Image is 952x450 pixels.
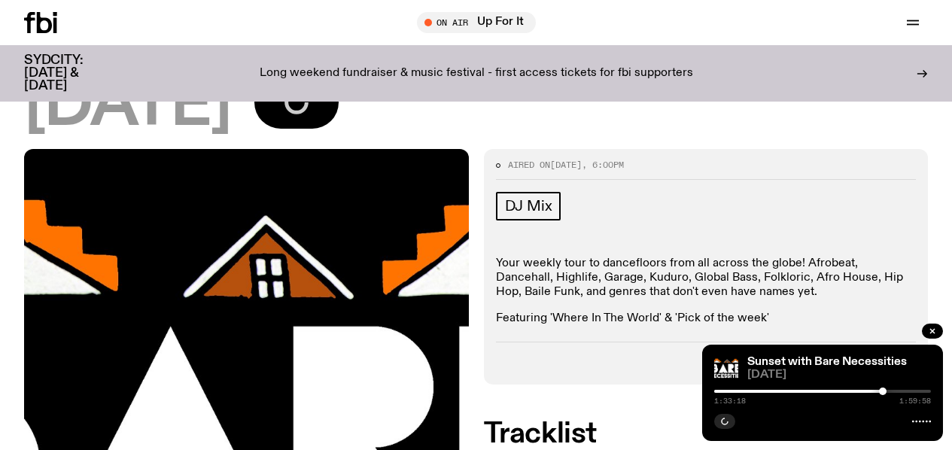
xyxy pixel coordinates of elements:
h3: SYDCITY: [DATE] & [DATE] [24,54,120,93]
a: Sunset with Bare Necessities [747,356,907,368]
span: , 6:00pm [582,159,624,171]
button: On AirUp For It [417,12,536,33]
a: DJ Mix [496,192,561,220]
span: [DATE] [747,369,931,381]
h2: Tracklist [484,421,929,448]
p: Long weekend fundraiser & music festival - first access tickets for fbi supporters [260,67,693,81]
img: Bare Necessities [714,357,738,381]
span: [DATE] [24,76,230,137]
p: Your weekly tour to dancefloors from all across the globe! Afrobeat, Dancehall, Highlife, Garage,... [496,257,917,300]
span: 1:33:18 [714,397,746,405]
p: Featuring 'Where In The World' & 'Pick of the week' [496,312,917,326]
span: DJ Mix [505,198,552,214]
span: Aired on [508,159,550,171]
span: [DATE] [550,159,582,171]
span: 1:59:58 [899,397,931,405]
